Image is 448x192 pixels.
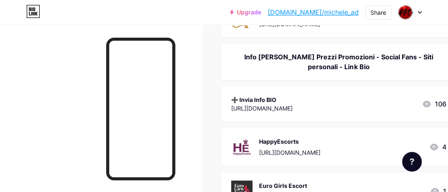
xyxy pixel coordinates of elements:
div: HappyEscorts [259,137,321,146]
div: 106 [422,99,446,109]
div: [URL][DOMAIN_NAME] [259,148,321,157]
div: [URL][DOMAIN_NAME] [231,104,293,113]
a: [DOMAIN_NAME]/michele_ad [268,7,359,17]
div: Euro Girls Escort [259,181,321,190]
div: ➕ Invia Info BIO [231,95,293,104]
img: HappyEscorts [231,136,252,158]
div: Info [PERSON_NAME] Prezzi Promozioni - Social Fans - Siti personali - Link Bio [231,52,446,72]
div: 4 [429,142,446,152]
img: michele_ad [398,5,413,20]
a: Upgrade [230,9,261,16]
div: Share [371,8,386,17]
